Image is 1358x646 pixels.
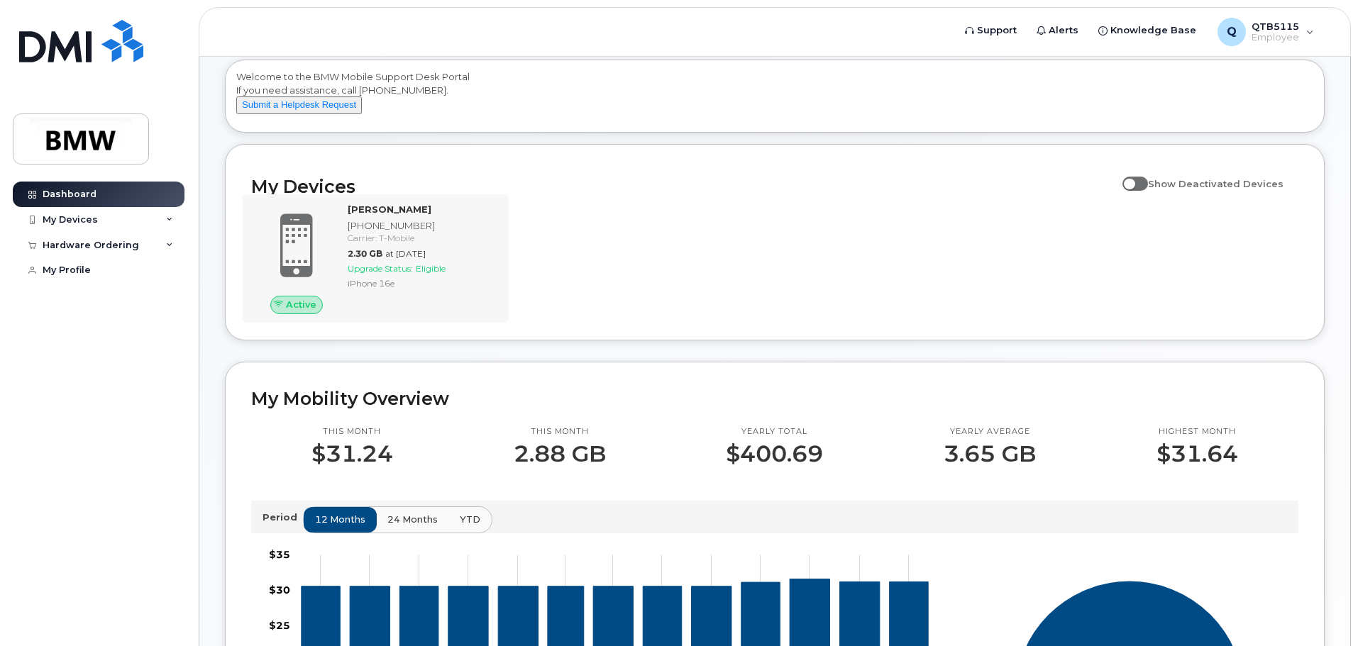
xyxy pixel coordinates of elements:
p: Yearly total [726,426,823,438]
div: QTB5115 [1208,18,1324,46]
div: [PHONE_NUMBER] [348,219,495,233]
span: Support [977,23,1017,38]
span: Eligible [416,263,446,274]
tspan: $30 [269,584,290,596]
p: $31.24 [311,441,393,467]
a: Submit a Helpdesk Request [236,99,362,110]
p: 3.65 GB [944,441,1036,467]
span: Upgrade Status: [348,263,413,274]
div: iPhone 16e [348,277,495,289]
tspan: $35 [269,548,290,561]
p: This month [514,426,606,438]
p: $31.64 [1156,441,1238,467]
iframe: Messenger Launcher [1296,584,1347,635]
span: Knowledge Base [1110,23,1196,38]
p: 2.88 GB [514,441,606,467]
input: Show Deactivated Devices [1122,170,1134,182]
span: Alerts [1049,23,1078,38]
span: 2.30 GB [348,248,382,259]
p: Period [263,511,303,524]
span: YTD [460,513,480,526]
p: Yearly average [944,426,1036,438]
button: Submit a Helpdesk Request [236,96,362,114]
a: Active[PERSON_NAME][PHONE_NUMBER]Carrier: T-Mobile2.30 GBat [DATE]Upgrade Status:EligibleiPhone 16e [251,203,500,313]
h2: My Mobility Overview [251,388,1298,409]
h2: My Devices [251,176,1115,197]
p: $400.69 [726,441,823,467]
div: Carrier: T-Mobile [348,232,495,244]
span: 24 months [387,513,438,526]
p: Highest month [1156,426,1238,438]
span: QTB5115 [1252,21,1299,32]
a: Knowledge Base [1088,16,1206,45]
span: Active [286,298,316,311]
tspan: $25 [269,619,290,632]
a: Alerts [1027,16,1088,45]
p: This month [311,426,393,438]
span: Show Deactivated Devices [1148,178,1284,189]
span: Q [1227,23,1237,40]
span: at [DATE] [385,248,426,259]
a: Support [955,16,1027,45]
strong: [PERSON_NAME] [348,204,431,215]
span: Employee [1252,32,1299,43]
div: Welcome to the BMW Mobile Support Desk Portal If you need assistance, call [PHONE_NUMBER]. [236,70,1313,127]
